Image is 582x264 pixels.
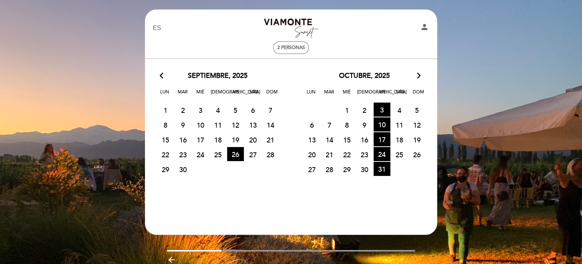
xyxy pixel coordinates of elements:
span: 7 [321,118,338,132]
span: 14 [321,133,338,147]
span: Dom [264,88,280,102]
span: 29 [157,162,174,176]
span: Mar [321,88,337,102]
span: 25 [391,147,408,161]
span: 6 [245,103,261,117]
span: Vie [375,88,390,102]
span: 30 [356,162,373,176]
span: 1 [157,103,174,117]
span: 15 [157,133,174,147]
i: arrow_back_ios [160,71,167,81]
span: 16 [175,133,191,147]
span: 31 [374,162,390,176]
span: Mié [339,88,355,102]
span: 7 [262,103,279,117]
span: 24 [192,147,209,161]
span: 9 [356,118,373,132]
span: Sáb [246,88,262,102]
span: 11 [210,118,226,132]
span: Sáb [393,88,408,102]
span: 18 [391,133,408,147]
span: Dom [411,88,426,102]
span: 26 [409,147,425,161]
span: octubre, 2025 [339,71,390,81]
span: 13 [245,118,261,132]
span: 5 [409,103,425,117]
span: 27 [245,147,261,161]
span: 30 [175,162,191,176]
span: 15 [339,133,355,147]
span: 23 [356,147,373,161]
span: 1 [339,103,355,117]
span: 21 [321,147,338,161]
span: 26 [227,147,244,161]
span: 3 [192,103,209,117]
span: 27 [304,162,320,176]
span: 12 [409,118,425,132]
span: 13 [304,133,320,147]
i: arrow_forward_ios [415,71,422,81]
span: 9 [175,118,191,132]
span: 28 [262,147,279,161]
span: 18 [210,133,226,147]
span: Lun [157,88,172,102]
span: 20 [304,147,320,161]
span: 14 [262,118,279,132]
span: 8 [339,118,355,132]
span: 5 [227,103,244,117]
span: 2 [356,103,373,117]
span: Mar [175,88,190,102]
span: 25 [210,147,226,161]
span: 19 [409,133,425,147]
span: 4 [210,103,226,117]
button: person [420,22,429,34]
span: 17 [374,132,390,146]
span: 23 [175,147,191,161]
i: person [420,22,429,32]
span: 10 [374,117,390,131]
span: 19 [227,133,244,147]
span: 11 [391,118,408,132]
span: 17 [192,133,209,147]
span: 21 [262,133,279,147]
span: 6 [304,118,320,132]
span: Mié [193,88,208,102]
span: 20 [245,133,261,147]
span: 24 [374,147,390,161]
span: 12 [227,118,244,132]
span: 28 [321,162,338,176]
span: septiembre, 2025 [188,71,248,81]
span: 8 [157,118,174,132]
span: 22 [157,147,174,161]
span: Vie [229,88,244,102]
span: 29 [339,162,355,176]
span: 4 [391,103,408,117]
a: Bodega [PERSON_NAME] Sunset [243,18,339,39]
span: 2 personas [277,45,305,51]
span: [DEMOGRAPHIC_DATA] [211,88,226,102]
span: [DEMOGRAPHIC_DATA] [357,88,372,102]
span: 10 [192,118,209,132]
span: 16 [356,133,373,147]
span: 22 [339,147,355,161]
span: Lun [304,88,319,102]
span: 3 [374,103,390,117]
span: 2 [175,103,191,117]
